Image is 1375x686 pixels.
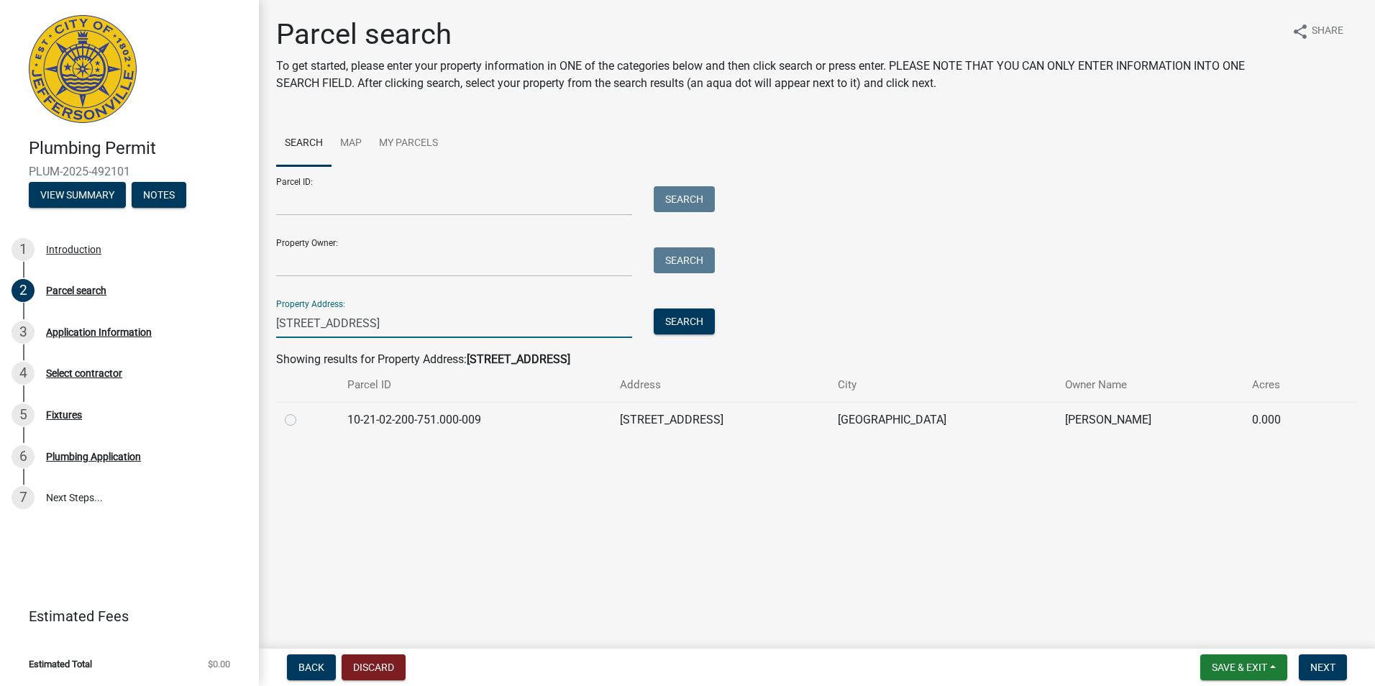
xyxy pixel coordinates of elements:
span: Back [298,662,324,673]
span: $0.00 [208,659,230,669]
button: Back [287,654,336,680]
div: 6 [12,445,35,468]
td: [PERSON_NAME] [1056,402,1243,437]
wm-modal-confirm: Summary [29,190,126,201]
div: Application Information [46,327,152,337]
td: [STREET_ADDRESS] [611,402,829,437]
span: Share [1312,23,1343,40]
th: City [829,368,1056,402]
th: Parcel ID [339,368,611,402]
span: Estimated Total [29,659,92,669]
div: 3 [12,321,35,344]
div: 5 [12,403,35,426]
td: 0.000 [1243,402,1327,437]
a: Estimated Fees [12,602,236,631]
div: Select contractor [46,368,122,378]
div: 2 [12,279,35,302]
button: Search [654,186,715,212]
button: Next [1299,654,1347,680]
button: Notes [132,182,186,208]
div: Introduction [46,244,101,255]
td: 10-21-02-200-751.000-009 [339,402,611,437]
div: Parcel search [46,285,106,296]
a: My Parcels [370,121,447,167]
h1: Parcel search [276,17,1280,52]
th: Acres [1243,368,1327,402]
th: Address [611,368,829,402]
a: Map [332,121,370,167]
button: View Summary [29,182,126,208]
div: 4 [12,362,35,385]
span: Save & Exit [1212,662,1267,673]
h4: Plumbing Permit [29,138,247,159]
span: PLUM-2025-492101 [29,165,230,178]
div: Plumbing Application [46,452,141,462]
i: share [1292,23,1309,40]
div: Showing results for Property Address: [276,351,1358,368]
div: Fixtures [46,410,82,420]
div: 7 [12,486,35,509]
div: 1 [12,238,35,261]
button: Search [654,247,715,273]
span: Next [1310,662,1335,673]
button: Discard [342,654,406,680]
button: Search [654,308,715,334]
th: Owner Name [1056,368,1243,402]
wm-modal-confirm: Notes [132,190,186,201]
button: shareShare [1280,17,1355,45]
td: [GEOGRAPHIC_DATA] [829,402,1056,437]
strong: [STREET_ADDRESS] [467,352,570,366]
a: Search [276,121,332,167]
p: To get started, please enter your property information in ONE of the categories below and then cl... [276,58,1280,92]
button: Save & Exit [1200,654,1287,680]
img: City of Jeffersonville, Indiana [29,15,137,123]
